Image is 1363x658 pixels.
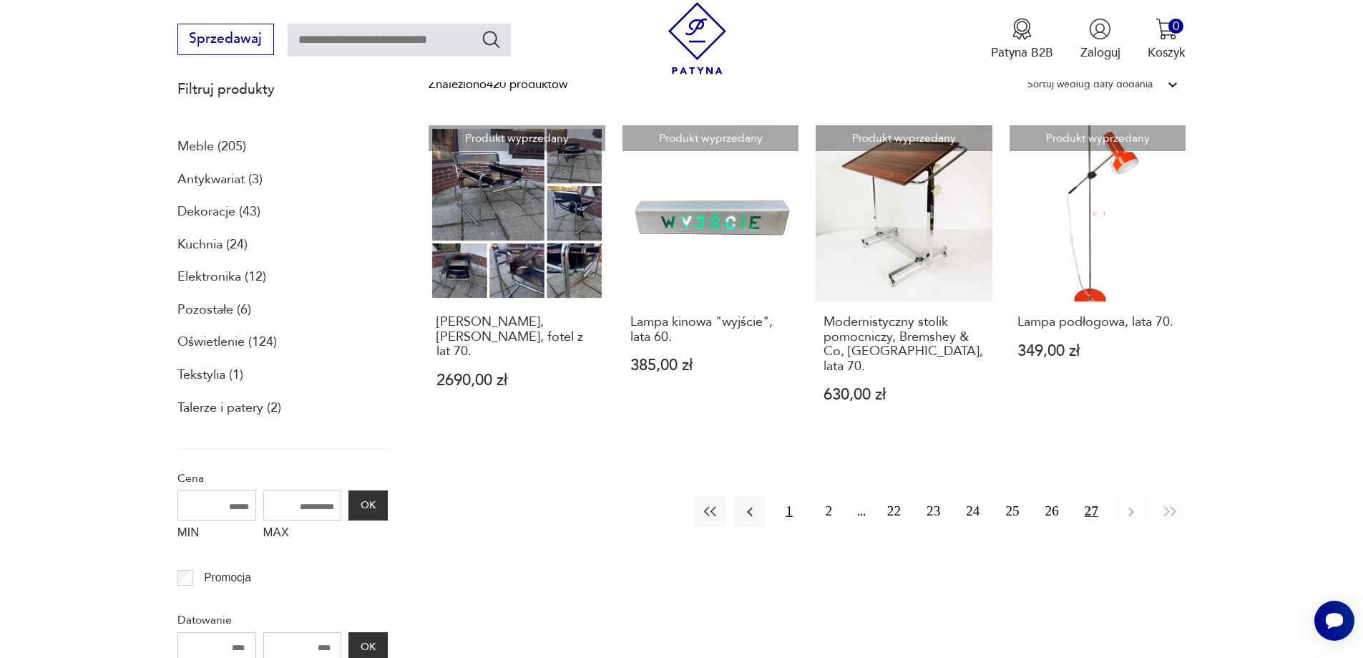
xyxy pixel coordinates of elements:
[1080,18,1120,61] button: Zaloguj
[824,387,985,402] p: 630,00 zł
[177,363,243,387] a: Tekstylia (1)
[824,315,985,374] h3: Modernistyczny stolik pomocniczy, Bremshey & Co, [GEOGRAPHIC_DATA], lata 70.
[622,125,799,436] a: Produkt wyprzedanyLampa kinowa "wyjście", lata 60.Lampa kinowa "wyjście", lata 60.385,00 zł
[991,18,1053,61] a: Ikona medaluPatyna B2B
[177,24,274,55] button: Sprzedawaj
[177,200,260,224] a: Dekoracje (43)
[177,80,388,99] p: Filtruj produkty
[177,265,266,289] a: Elektronika (12)
[814,496,844,527] button: 2
[177,233,248,257] a: Kuchnia (24)
[263,521,342,548] label: MAX
[879,496,909,527] button: 22
[1076,496,1107,527] button: 27
[481,29,502,49] button: Szukaj
[630,315,791,344] h3: Lampa kinowa "wyjście", lata 60.
[661,2,733,74] img: Patyna - sklep z meblami i dekoracjami vintage
[1168,19,1183,34] div: 0
[918,496,949,527] button: 23
[1017,315,1178,329] h3: Lampa podłogowa, lata 70.
[957,496,988,527] button: 24
[1011,18,1033,40] img: Ikona medalu
[1037,496,1068,527] button: 26
[429,125,605,436] a: Produkt wyprzedanyWassily chair, Marcel Breuer, fotel z lat 70.[PERSON_NAME], [PERSON_NAME], fote...
[177,469,388,488] p: Cena
[436,373,597,388] p: 2690,00 zł
[997,496,1027,527] button: 25
[436,315,597,359] h3: [PERSON_NAME], [PERSON_NAME], fotel z lat 70.
[1089,18,1111,40] img: Ikonka użytkownika
[177,330,277,354] a: Oświetlenie (124)
[816,125,992,436] a: Produkt wyprzedanyModernistyczny stolik pomocniczy, Bremshey & Co, Niemcy, lata 70.Modernistyczny...
[429,75,567,94] div: Znaleziono 420 produktów
[1010,125,1186,436] a: Produkt wyprzedanyLampa podłogowa, lata 70.Lampa podłogowa, lata 70.349,00 zł
[348,490,387,521] button: OK
[177,135,246,159] a: Meble (205)
[773,496,804,527] button: 1
[177,611,388,629] p: Datowanie
[1148,18,1186,61] button: 0Koszyk
[991,18,1053,61] button: Patyna B2B
[1080,44,1120,61] p: Zaloguj
[1027,75,1153,94] div: Sortuj według daty dodania
[1314,601,1354,641] iframe: Smartsupp widget button
[1156,18,1178,40] img: Ikona koszyka
[177,34,274,46] a: Sprzedawaj
[1148,44,1186,61] p: Koszyk
[630,358,791,373] p: 385,00 zł
[204,569,251,587] p: Promocja
[1017,344,1178,359] p: 349,00 zł
[991,44,1053,61] p: Patyna B2B
[177,521,256,548] label: MIN
[177,168,263,192] a: Antykwariat (3)
[177,396,281,420] a: Talerze i patery (2)
[177,298,251,322] a: Pozostałe (6)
